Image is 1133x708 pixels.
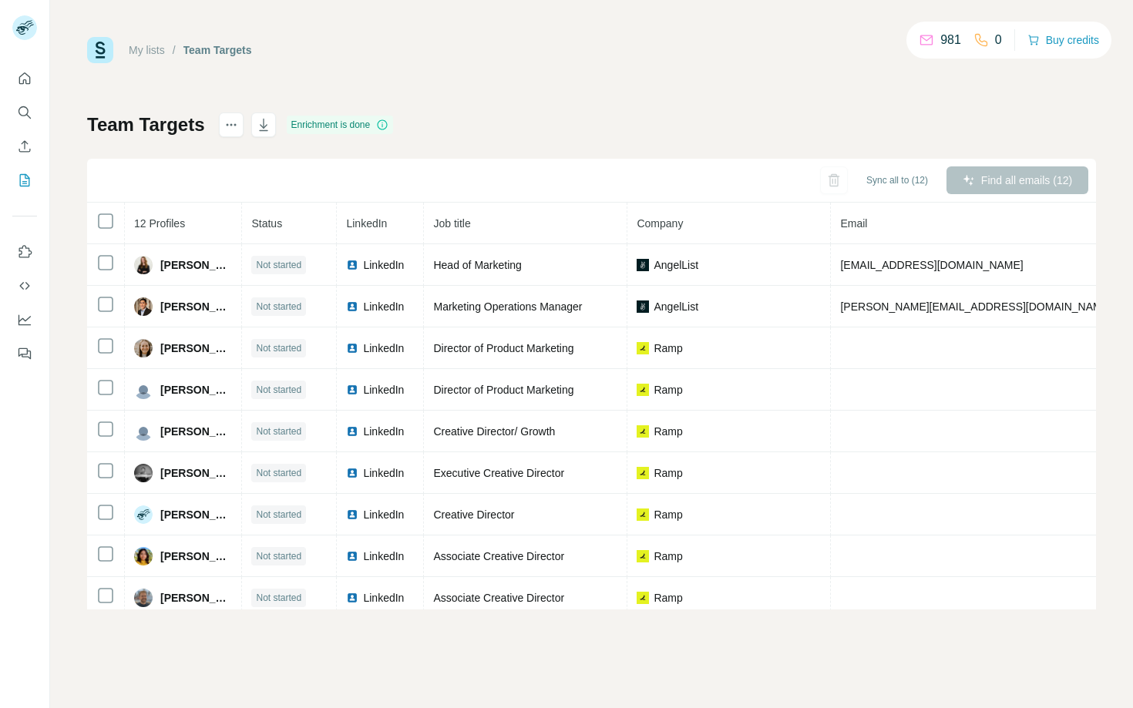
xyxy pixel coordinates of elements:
[160,424,232,439] span: [PERSON_NAME]
[346,300,358,313] img: LinkedIn logo
[346,425,358,438] img: LinkedIn logo
[129,44,165,56] a: My lists
[363,465,404,481] span: LinkedIn
[363,549,404,564] span: LinkedIn
[12,166,37,194] button: My lists
[12,306,37,334] button: Dashboard
[995,31,1002,49] p: 0
[363,590,404,606] span: LinkedIn
[856,169,939,192] button: Sync all to (12)
[637,217,683,230] span: Company
[433,508,514,521] span: Creative Director
[256,383,301,397] span: Not started
[654,257,698,273] span: AngelList
[433,384,573,396] span: Director of Product Marketing
[12,340,37,367] button: Feedback
[433,342,573,354] span: Director of Product Marketing
[87,112,205,137] h1: Team Targets
[637,259,649,271] img: company-logo
[160,341,232,356] span: [PERSON_NAME]
[637,384,649,396] img: company-logo
[160,549,232,564] span: [PERSON_NAME]
[1027,29,1099,51] button: Buy credits
[637,342,649,354] img: company-logo
[346,259,358,271] img: LinkedIn logo
[433,550,564,562] span: Associate Creative Director
[134,547,153,565] img: Avatar
[256,424,301,438] span: Not started
[256,591,301,605] span: Not started
[134,505,153,524] img: Avatar
[840,300,1111,313] span: [PERSON_NAME][EMAIL_ADDRESS][DOMAIN_NAME]
[160,465,232,481] span: [PERSON_NAME]
[840,217,867,230] span: Email
[433,300,582,313] span: Marketing Operations Manager
[134,217,185,230] span: 12 Profiles
[346,592,358,604] img: LinkedIn logo
[363,507,404,522] span: LinkedIn
[363,424,404,439] span: LinkedIn
[12,99,37,126] button: Search
[637,550,649,562] img: company-logo
[346,217,387,230] span: LinkedIn
[363,257,404,273] span: LinkedIn
[12,65,37,92] button: Quick start
[256,300,301,314] span: Not started
[940,31,961,49] p: 981
[637,300,649,313] img: company-logo
[160,299,232,314] span: [PERSON_NAME]
[654,590,682,606] span: Ramp
[654,299,698,314] span: AngelList
[134,589,153,607] img: Avatar
[866,173,928,187] span: Sync all to (12)
[654,424,682,439] span: Ramp
[256,466,301,480] span: Not started
[637,592,649,604] img: company-logo
[219,112,244,137] button: actions
[637,508,649,521] img: company-logo
[256,549,301,563] span: Not started
[433,467,564,479] span: Executive Creative Director
[12,133,37,160] button: Enrich CSV
[134,297,153,316] img: Avatar
[256,508,301,522] span: Not started
[183,42,252,58] div: Team Targets
[134,339,153,357] img: Avatar
[12,238,37,266] button: Use Surfe on LinkedIn
[87,37,113,63] img: Surfe Logo
[654,341,682,356] span: Ramp
[363,382,404,398] span: LinkedIn
[346,550,358,562] img: LinkedIn logo
[160,382,232,398] span: [PERSON_NAME]
[363,299,404,314] span: LinkedIn
[654,507,682,522] span: Ramp
[287,116,394,134] div: Enrichment is done
[134,464,153,482] img: Avatar
[134,422,153,441] img: Avatar
[134,381,153,399] img: Avatar
[433,592,564,604] span: Associate Creative Director
[433,425,555,438] span: Creative Director/ Growth
[637,425,649,438] img: company-logo
[256,258,301,272] span: Not started
[346,384,358,396] img: LinkedIn logo
[12,272,37,300] button: Use Surfe API
[251,217,282,230] span: Status
[840,259,1023,271] span: [EMAIL_ADDRESS][DOMAIN_NAME]
[160,507,232,522] span: [PERSON_NAME]
[654,549,682,564] span: Ramp
[654,382,682,398] span: Ramp
[433,217,470,230] span: Job title
[160,257,233,273] span: [PERSON_NAME]
[256,341,301,355] span: Not started
[346,467,358,479] img: LinkedIn logo
[346,508,358,521] img: LinkedIn logo
[173,42,176,58] li: /
[346,342,358,354] img: LinkedIn logo
[637,467,649,479] img: company-logo
[363,341,404,356] span: LinkedIn
[160,590,232,606] span: [PERSON_NAME]
[433,259,521,271] span: Head of Marketing
[654,465,682,481] span: Ramp
[134,256,153,274] img: Avatar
